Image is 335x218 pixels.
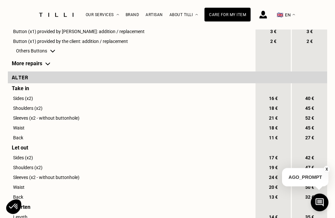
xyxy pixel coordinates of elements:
[267,185,279,190] span: 20 €
[267,165,279,170] span: 19 €
[304,116,315,121] span: 52 €
[8,113,255,123] td: Sleeves (x2 - without buttonhole)
[324,166,330,173] button: X
[169,0,198,30] div: About Tilli
[86,0,119,30] div: Our Services
[267,29,279,34] span: 3 €
[277,12,283,18] span: 🇬🇧
[304,106,315,111] span: 45 €
[304,135,315,141] span: 27 €
[273,0,298,30] button: 🇬🇧 EN
[8,37,255,47] td: Button (x1) provided by the client: addition / replacement
[126,12,139,17] a: Brand
[304,96,315,101] span: 40 €
[8,123,255,133] td: Waist
[8,56,255,72] td: More repairs
[8,72,255,84] td: Alter
[267,106,279,111] span: 18 €
[304,39,315,44] span: 2 €
[8,163,255,173] td: Shoulders (x2)
[267,126,279,131] span: 18 €
[267,195,279,200] span: 13 €
[195,14,198,16] img: About dropdown menu
[8,192,255,202] td: Back
[8,153,255,163] td: Sides (x2)
[45,63,50,66] img: chevron
[8,27,255,37] td: Button (x1) provided by [PERSON_NAME]: addition / replacement
[8,202,255,212] td: Shorten
[8,94,255,104] td: Sides (x2)
[8,47,255,56] td: Others Buttons
[267,39,279,44] span: 2 €
[267,155,279,161] span: 17 €
[292,14,295,16] img: menu déroulant
[146,12,163,17] a: Artisan
[267,135,279,141] span: 11 €
[204,8,251,22] a: Care for my item
[8,104,255,113] td: Shoulders (x2)
[267,96,279,101] span: 16 €
[37,13,76,17] img: Tilli seamstress service logo
[259,11,267,19] img: login icon
[8,183,255,192] td: Waist
[116,14,119,16] img: Dropdown menu
[304,155,315,161] span: 42 €
[282,168,328,187] p: AGO_PROMPT
[8,143,255,153] td: Let out
[304,195,315,200] span: 32 €
[50,50,55,53] img: chevron
[304,126,315,131] span: 45 €
[304,29,315,34] span: 3 €
[8,84,255,94] td: Take in
[8,133,255,143] td: Back
[267,116,279,121] span: 21 €
[267,175,279,180] span: 24 €
[8,173,255,183] td: Sleeves (x2 - without buttonhole)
